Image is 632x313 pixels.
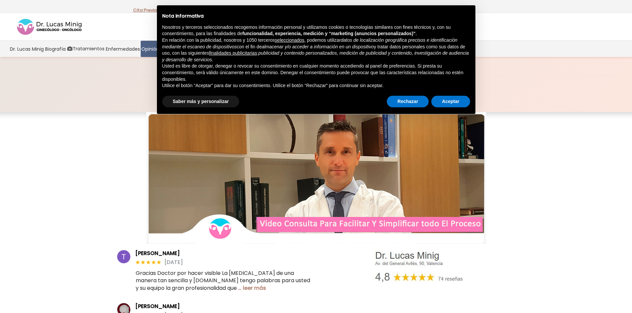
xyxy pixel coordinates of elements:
a: Tratamientos [66,41,105,57]
span: Dr. Lucas Minig [10,45,44,53]
span: Biografía [45,45,66,53]
button: Aceptar [431,96,470,108]
em: publicidad y contenido personalizados, medición de publicidad y contenido, investigación de audie... [162,50,469,62]
a: Cita Previa [133,7,157,13]
p: Nosotros y terceros seleccionados recogemos información personal y utilizamos cookies o tecnologí... [162,24,470,37]
p: Utilice el botón “Aceptar” para dar su consentimiento. Utilice el botón “Rechazar” para continuar... [162,82,470,89]
span: Gracias Doctor por hacer visible La [MEDICAL_DATA] de una manera tan sencilla y [DOMAIN_NAME] ten... [136,269,310,292]
button: finalidades publicitarias [209,50,257,57]
em: almacenar y/o acceder a información en un dispositivo [262,44,374,49]
em: datos de localización geográfica precisos e identificación mediante el escaneo de dispositivos [162,37,457,49]
span: Opinión [141,45,159,53]
img: Opiniones de Ginecologo Lucas Minig especialista en Valencia [369,250,467,284]
img: Video Consulta Para Facilitar Y Simplificar todo El Proceso [146,112,486,243]
a: … leer más [238,284,266,292]
p: Usted es libre de otorgar, denegar o revocar su consentimiento en cualquier momento accediendo al... [162,63,470,82]
a: [PERSON_NAME] [135,303,311,309]
span: [DATE] [165,259,183,265]
span: Tratamientos [73,45,105,53]
a: Dr. Lucas Minig [9,41,44,57]
button: Rechazar [387,96,429,108]
button: seleccionados [275,37,305,44]
img: Avatar [117,250,130,263]
h2: Nota informativa [162,13,470,19]
a: Enfermedades [105,41,141,57]
p: En relación con la publicidad, nosotros y 1050 terceros , podemos utilizar con el fin de y tratar... [162,37,470,63]
a: [PERSON_NAME] [135,250,311,256]
span: ★★★★★ [135,259,162,266]
a: Opinión [141,41,160,57]
p: - [133,6,159,15]
span: Enfermedades [106,45,140,53]
strong: funcionalidad, experiencia, medición y “marketing (anuncios personalizados)” [243,31,416,36]
a: Biografía [44,41,66,57]
button: Saber más y personalizar [162,96,240,108]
